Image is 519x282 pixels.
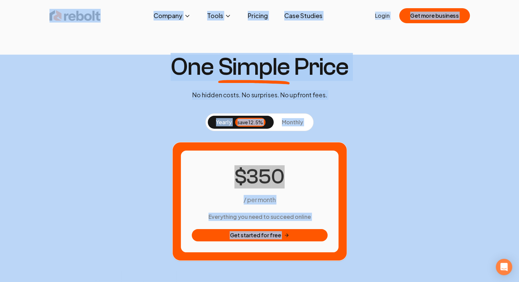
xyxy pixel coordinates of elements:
[282,118,303,126] span: monthly
[148,9,196,23] button: Company
[242,9,273,23] a: Pricing
[49,9,101,23] img: Rebolt Logo
[496,259,512,275] div: Open Intercom Messenger
[202,9,237,23] button: Tools
[192,213,328,221] h3: Everything you need to succeed online
[375,12,390,20] a: Login
[274,116,311,129] button: monthly
[208,116,274,129] button: yearlysave 12.5%
[279,9,328,23] a: Case Studies
[244,195,275,205] p: / per month
[235,118,265,127] div: save 12.5%
[192,90,327,100] p: No hidden costs. No surprises. No upfront fees.
[399,8,470,23] button: Get more business
[192,229,328,241] button: Get started for free
[218,55,290,79] span: Simple
[171,55,349,79] h1: One Price
[216,118,232,126] span: yearly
